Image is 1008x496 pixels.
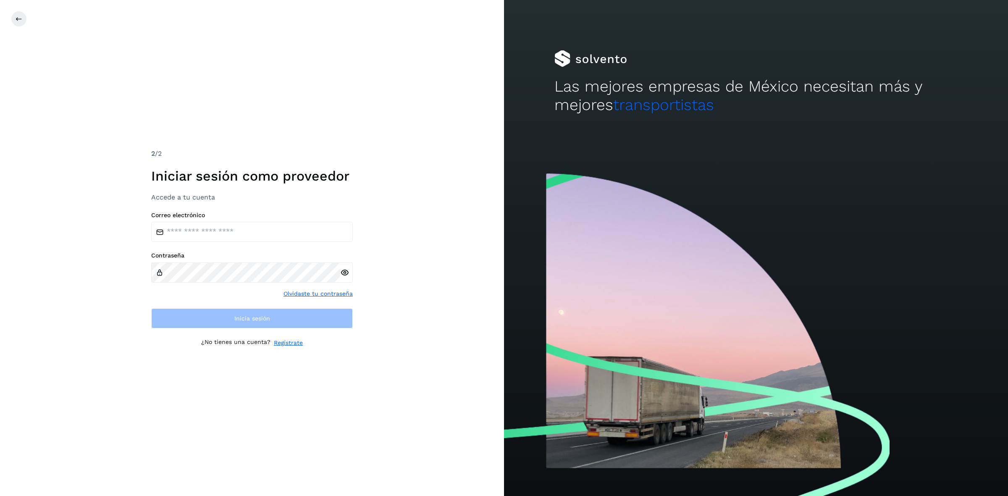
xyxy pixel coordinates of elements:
[201,339,270,347] p: ¿No tienes una cuenta?
[151,193,353,201] h3: Accede a tu cuenta
[283,289,353,298] a: Olvidaste tu contraseña
[234,315,270,321] span: Inicia sesión
[613,96,714,114] span: transportistas
[151,149,353,159] div: /2
[151,212,353,219] label: Correo electrónico
[151,150,155,157] span: 2
[151,168,353,184] h1: Iniciar sesión como proveedor
[274,339,303,347] a: Regístrate
[554,77,958,115] h2: Las mejores empresas de México necesitan más y mejores
[151,252,353,259] label: Contraseña
[151,308,353,328] button: Inicia sesión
